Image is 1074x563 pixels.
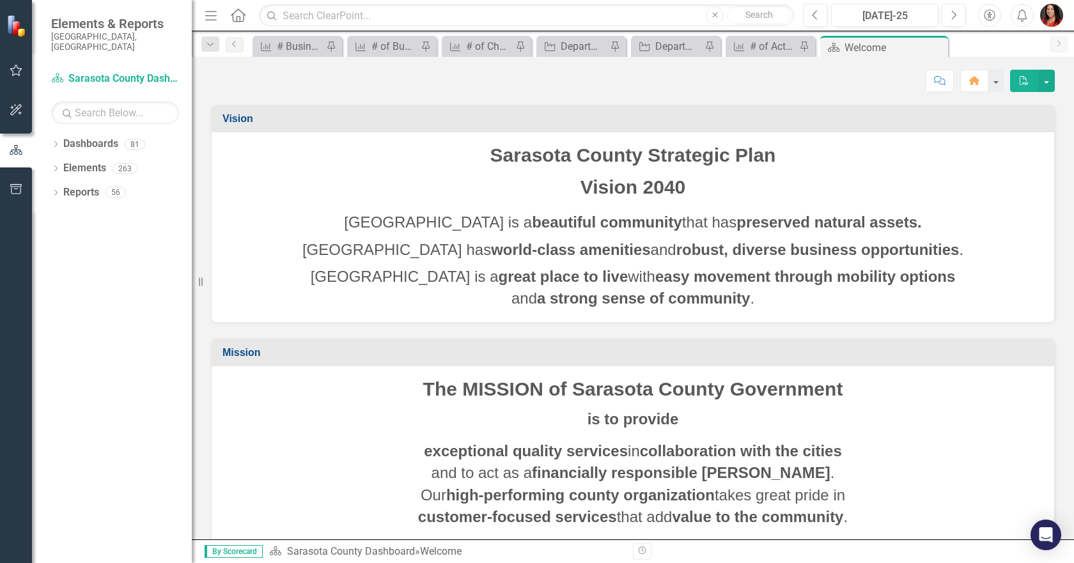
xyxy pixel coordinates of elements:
strong: robust, diverse business opportunities [676,241,960,258]
div: 81 [125,139,145,150]
h3: Vision [222,113,1048,125]
span: [GEOGRAPHIC_DATA] is a with and . [311,268,956,307]
a: Department Actions - Outstanding Items [634,38,701,54]
input: Search ClearPoint... [259,4,794,27]
strong: is to provide [588,410,679,428]
div: Department Actions - Outstanding Items [655,38,701,54]
div: Welcome [844,40,945,56]
strong: world-class amenities [491,241,650,258]
strong: beautiful community [532,213,682,231]
span: [GEOGRAPHIC_DATA] has and . [302,241,963,258]
div: Open Intercom Messenger [1031,520,1061,550]
span: in and to act as a . Our takes great pride in that add . [418,442,848,525]
span: Search [745,10,773,20]
div: » [269,544,623,559]
strong: value to the community [672,508,843,525]
span: Sarasota County Strategic Plan [490,144,776,166]
strong: customer-focused services [418,508,617,525]
span: [GEOGRAPHIC_DATA] is a that has [344,213,921,231]
a: # of Active Economic Development Incentive Contracts [729,38,796,54]
div: # Business & Community Partners Engagements [277,38,323,54]
div: [DATE]-25 [836,8,934,24]
div: Welcome [420,545,462,557]
a: # of Chamber Engagements [445,38,512,54]
span: Vision 2040 [580,176,686,197]
div: # of Chamber Engagements [466,38,512,54]
strong: great place to live [499,268,628,285]
div: # of Businesses Assisted [371,38,417,54]
span: The MISSION of Sarasota County Government [423,378,843,399]
strong: easy movement through mobility options [655,268,955,285]
button: Search [727,6,791,24]
small: [GEOGRAPHIC_DATA], [GEOGRAPHIC_DATA] [51,31,179,52]
img: ClearPoint Strategy [6,15,29,37]
div: # of Active Economic Development Incentive Contracts [750,38,796,54]
a: Dashboards [63,137,118,151]
a: # Business & Community Partners Engagements [256,38,323,54]
a: Sarasota County Dashboard [287,545,415,557]
h3: Mission [222,347,1048,359]
strong: collaboration with the cities [640,442,842,459]
button: [DATE]-25 [831,4,938,27]
a: Reports [63,185,99,200]
div: Department Actions Report [561,38,607,54]
span: Elements & Reports [51,16,179,31]
strong: preserved natural assets. [736,213,922,231]
a: # of Businesses Assisted [350,38,417,54]
div: 263 [113,163,137,174]
strong: high-performing county organization [446,486,715,504]
a: Sarasota County Dashboard [51,72,179,86]
div: 56 [105,187,126,198]
a: Elements [63,161,106,176]
span: By Scorecard [205,545,263,558]
a: Department Actions Report [540,38,607,54]
strong: financially responsible [PERSON_NAME] [532,464,830,481]
strong: exceptional quality services [424,442,628,459]
strong: a strong sense of community [537,289,750,307]
input: Search Below... [51,102,179,124]
img: Lauren Tominelli [1040,4,1063,27]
